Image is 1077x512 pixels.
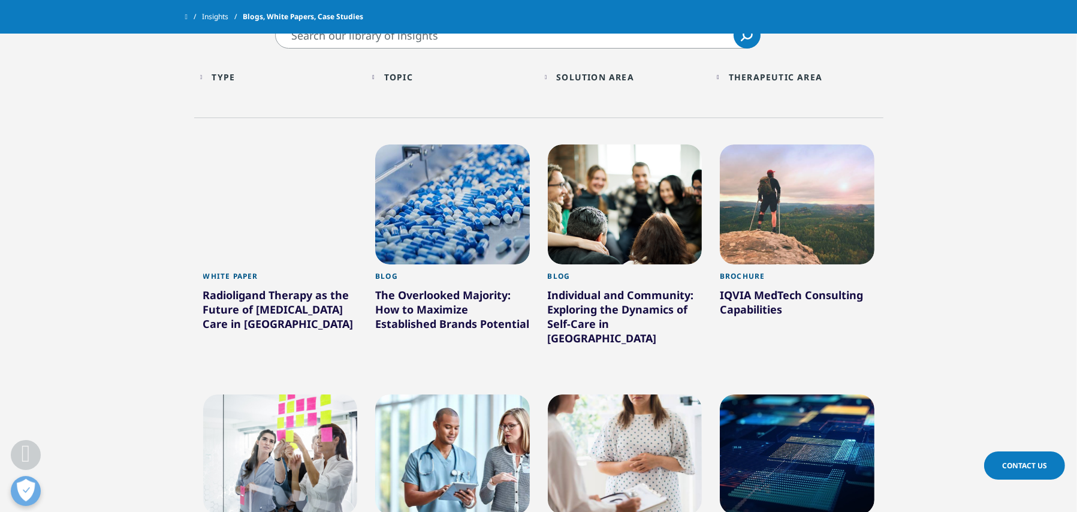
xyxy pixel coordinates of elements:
[729,71,822,83] div: Therapeutic Area facet.
[984,451,1065,480] a: Contact Us
[202,6,243,28] a: Insights
[384,71,413,83] div: Topic facet.
[375,272,530,288] div: Blog
[720,264,874,348] a: Brochure IQVIA MedTech Consulting Capabilities
[548,272,702,288] div: Blog
[203,288,358,336] div: Radioligand Therapy as the Future of [MEDICAL_DATA] Care in [GEOGRAPHIC_DATA]
[212,71,235,83] div: Type facet.
[741,29,753,41] svg: Search
[1002,460,1047,471] span: Contact Us
[375,264,530,362] a: Blog The Overlooked Majority: How to Maximize Established Brands Potential
[548,288,702,350] div: Individual and Community: Exploring the Dynamics of Self-Care in [GEOGRAPHIC_DATA]
[11,476,41,506] button: Open Preferences
[203,264,358,362] a: White Paper Radioligand Therapy as the Future of [MEDICAL_DATA] Care in [GEOGRAPHIC_DATA]
[275,22,761,49] input: Search
[203,272,358,288] div: White Paper
[720,272,874,288] div: Brochure
[243,6,363,28] span: Blogs, White Papers, Case Studies
[720,288,874,321] div: IQVIA MedTech Consulting Capabilities
[548,264,702,377] a: Blog Individual and Community: Exploring the Dynamics of Self-Care in [GEOGRAPHIC_DATA]
[556,71,634,83] div: Solution Area facet.
[734,22,761,49] a: Search
[375,288,530,336] div: The Overlooked Majority: How to Maximize Established Brands Potential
